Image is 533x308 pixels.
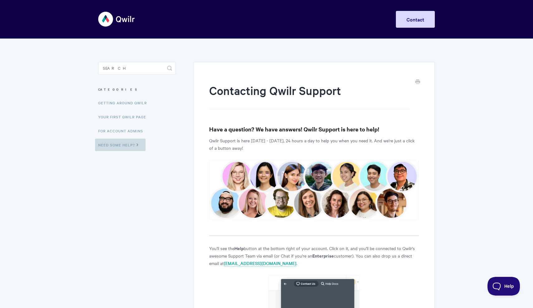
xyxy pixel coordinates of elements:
a: Getting Around Qwilr [98,97,151,109]
img: file-sbiJv63vfu.png [209,160,419,220]
p: You'll see the button at the bottom right of your account. Click on it, and you'll be connected t... [209,244,419,267]
iframe: Toggle Customer Support [487,277,521,296]
b: Enterprise [312,252,334,259]
a: Print this Article [415,79,420,86]
strong: Have a question? We have answers! Qwilr Support is here to help! [209,125,379,133]
a: Contact [396,11,435,28]
a: Need Some Help? [95,139,146,151]
a: For Account Admins [98,125,148,137]
b: Help [234,245,244,251]
a: Your First Qwilr Page [98,111,151,123]
h1: Contacting Qwilr Support [209,83,410,109]
p: Qwilr Support is here [DATE] - [DATE], 24 hours a day to help you when you need it. And we're jus... [209,137,419,152]
a: [EMAIL_ADDRESS][DOMAIN_NAME] [224,260,296,267]
input: Search [98,62,176,74]
img: Qwilr Help Center [98,7,135,31]
h3: Categories [98,84,176,95]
